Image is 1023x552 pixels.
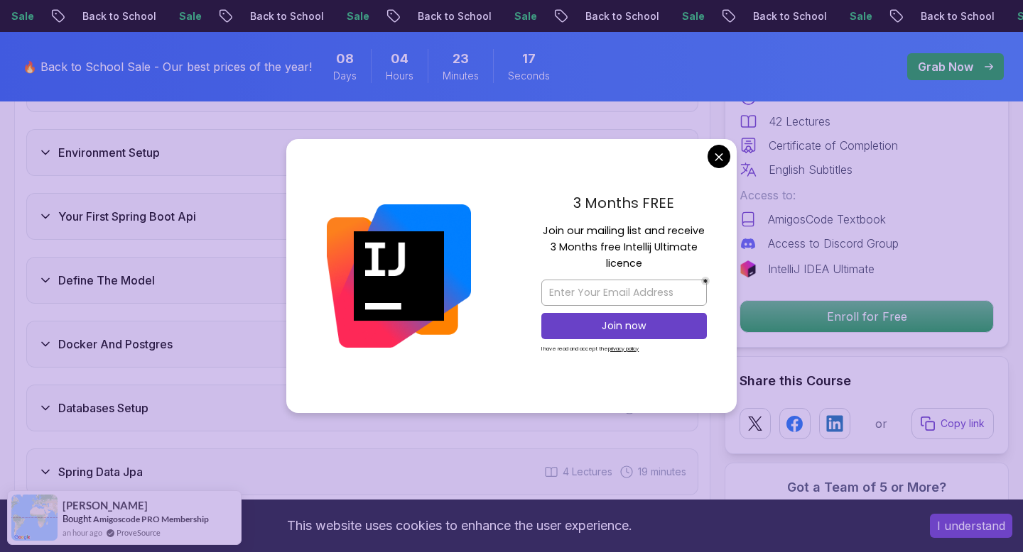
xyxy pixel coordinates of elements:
span: Days [333,69,357,83]
p: Back to School [738,9,835,23]
p: AmigosCode Textbook [768,211,886,228]
p: Back to School [235,9,332,23]
span: 4 Lectures [563,465,612,479]
h3: Got a Team of 5 or More? [740,478,994,497]
span: Seconds [508,69,550,83]
img: jetbrains logo [740,260,757,277]
p: Copy link [941,416,985,431]
button: Spring Data Jpa4 Lectures 19 minutes [26,448,698,495]
h3: Environment Setup [58,144,160,161]
span: an hour ago [63,526,102,539]
p: Back to School [906,9,1002,23]
button: Define The Model2 Lectures 8 minutes [26,257,698,304]
span: 23 Minutes [453,49,469,69]
div: This website uses cookies to enhance the user experience. [11,510,909,541]
span: Bought [63,513,92,524]
p: Back to School [67,9,164,23]
button: Docker And Postgres6 Lectures 11 minutes [26,321,698,368]
p: Sale [499,9,545,23]
p: Access to: [740,187,994,204]
button: Your First Spring Boot Api3 Lectures 7 minutes [26,193,698,240]
span: Minutes [443,69,479,83]
p: Back to School [403,9,499,23]
p: Enroll for Free [740,301,993,332]
h3: Databases Setup [58,399,148,416]
p: Sale [332,9,377,23]
p: Access to Discord Group [768,235,899,252]
span: 17 Seconds [522,49,536,69]
p: IntelliJ IDEA Ultimate [768,260,875,277]
button: Accept cookies [930,514,1012,538]
button: Environment Setup3 Lectures 7 minutes [26,129,698,176]
p: Certificate of Completion [769,137,898,154]
h3: Docker And Postgres [58,336,173,353]
button: Databases Setup3 Lectures 11 minutes [26,385,698,431]
span: 19 minutes [638,465,686,479]
button: Enroll for Free [740,300,994,333]
p: or [875,415,887,432]
h3: Your First Spring Boot Api [58,208,196,225]
span: Hours [386,69,413,83]
p: English Subtitles [769,161,852,178]
p: 🔥 Back to School Sale - Our best prices of the year! [23,58,312,75]
p: Sale [667,9,713,23]
span: [PERSON_NAME] [63,499,148,512]
p: 42 Lectures [769,113,830,130]
button: Copy link [911,408,994,439]
p: Sale [835,9,880,23]
a: ProveSource [117,526,161,539]
h3: Define The Model [58,272,155,289]
h2: Share this Course [740,371,994,391]
p: Grab Now [918,58,973,75]
span: 8 Days [336,49,354,69]
p: Sale [164,9,210,23]
span: 4 Hours [391,49,408,69]
a: Amigoscode PRO Membership [93,514,209,524]
h3: Spring Data Jpa [58,463,143,480]
p: Back to School [570,9,667,23]
img: provesource social proof notification image [11,495,58,541]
